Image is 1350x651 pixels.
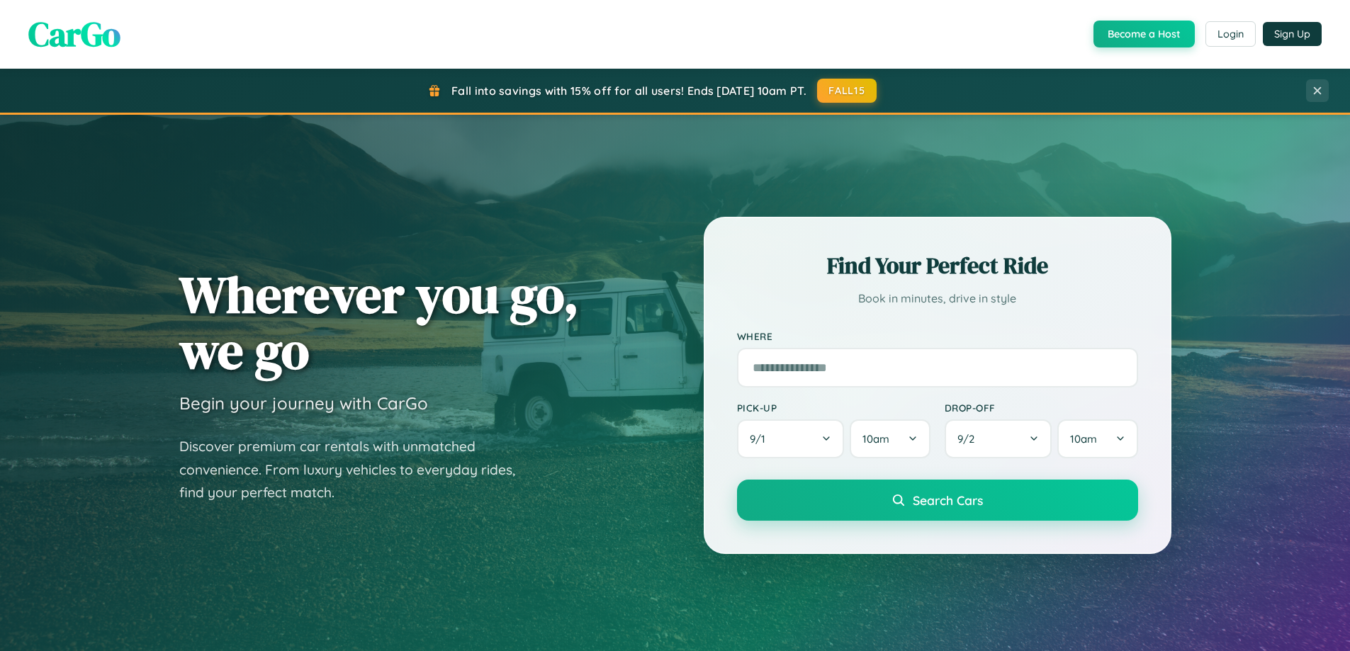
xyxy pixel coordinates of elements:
[862,432,889,446] span: 10am
[179,266,579,378] h1: Wherever you go, we go
[1205,21,1256,47] button: Login
[451,84,806,98] span: Fall into savings with 15% off for all users! Ends [DATE] 10am PT.
[737,250,1138,281] h2: Find Your Perfect Ride
[1263,22,1322,46] button: Sign Up
[1070,432,1097,446] span: 10am
[737,330,1138,342] label: Where
[737,402,930,414] label: Pick-up
[945,419,1052,458] button: 9/2
[179,435,534,504] p: Discover premium car rentals with unmatched convenience. From luxury vehicles to everyday rides, ...
[945,402,1138,414] label: Drop-off
[850,419,930,458] button: 10am
[28,11,120,57] span: CarGo
[1057,419,1137,458] button: 10am
[913,492,983,508] span: Search Cars
[817,79,877,103] button: FALL15
[737,419,845,458] button: 9/1
[750,432,772,446] span: 9 / 1
[179,392,428,414] h3: Begin your journey with CarGo
[737,288,1138,309] p: Book in minutes, drive in style
[737,480,1138,521] button: Search Cars
[1093,21,1195,47] button: Become a Host
[957,432,981,446] span: 9 / 2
